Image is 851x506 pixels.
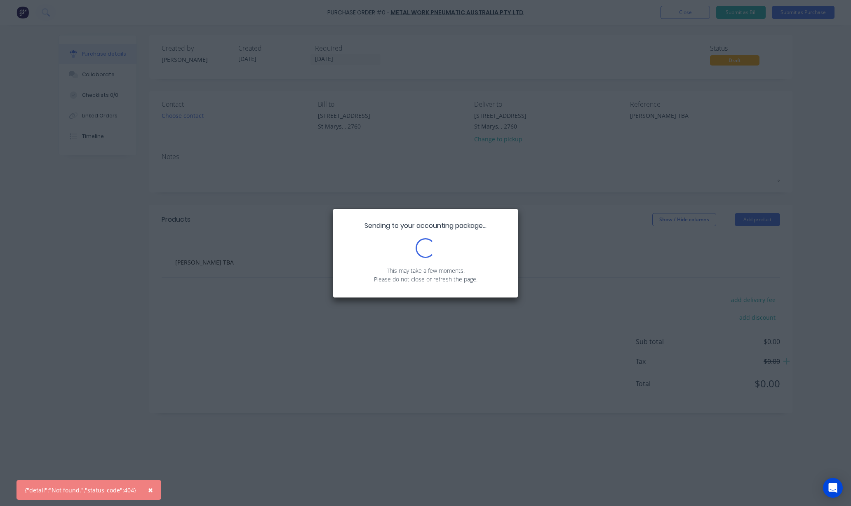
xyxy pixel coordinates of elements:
span: Sending to your accounting package... [364,221,487,230]
button: Close [140,480,161,500]
div: {"detail":"Not found.","status_code":404} [25,486,136,494]
div: Open Intercom Messenger [823,478,843,498]
p: This may take a few moments. [346,266,505,275]
p: Please do not close or refresh the page. [346,275,505,283]
span: × [148,484,153,496]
